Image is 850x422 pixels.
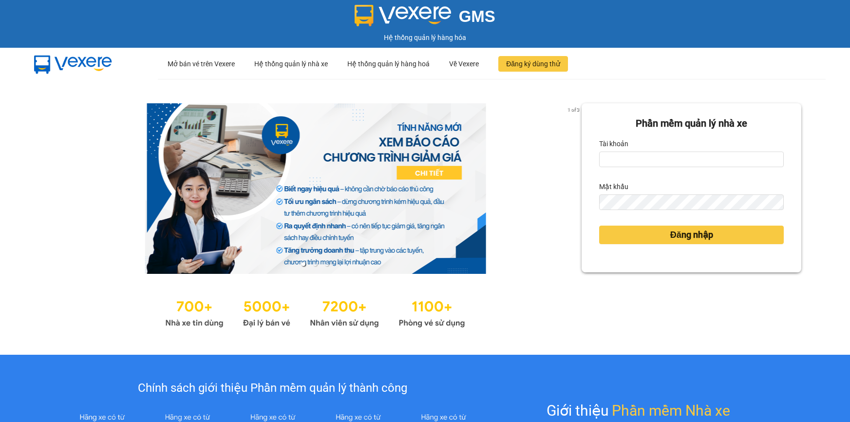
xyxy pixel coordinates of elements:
span: Đăng ký dùng thử [506,58,560,69]
div: Chính sách giới thiệu Phần mềm quản lý thành công [59,379,486,398]
button: Đăng nhập [599,226,784,244]
span: GMS [459,7,495,25]
label: Tài khoản [599,136,628,152]
button: previous slide / item [49,103,62,274]
div: Về Vexere [449,48,479,79]
img: logo 2 [355,5,451,26]
li: slide item 2 [313,262,317,266]
img: mbUUG5Q.png [24,48,122,80]
li: slide item 3 [325,262,329,266]
span: Phần mềm Nhà xe [612,399,730,422]
span: Đăng nhập [670,228,713,242]
li: slide item 1 [302,262,305,266]
input: Tài khoản [599,152,784,167]
label: Mật khẩu [599,179,628,194]
img: Statistics.png [165,293,465,330]
div: Giới thiệu [547,399,730,422]
div: Phần mềm quản lý nhà xe [599,116,784,131]
button: next slide / item [568,103,582,274]
p: 1 of 3 [565,103,582,116]
div: Hệ thống quản lý hàng hoá [347,48,430,79]
div: Hệ thống quản lý nhà xe [254,48,328,79]
div: Hệ thống quản lý hàng hóa [2,32,848,43]
button: Đăng ký dùng thử [498,56,568,72]
a: GMS [355,15,495,22]
div: Mở bán vé trên Vexere [168,48,235,79]
input: Mật khẩu [599,194,784,210]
